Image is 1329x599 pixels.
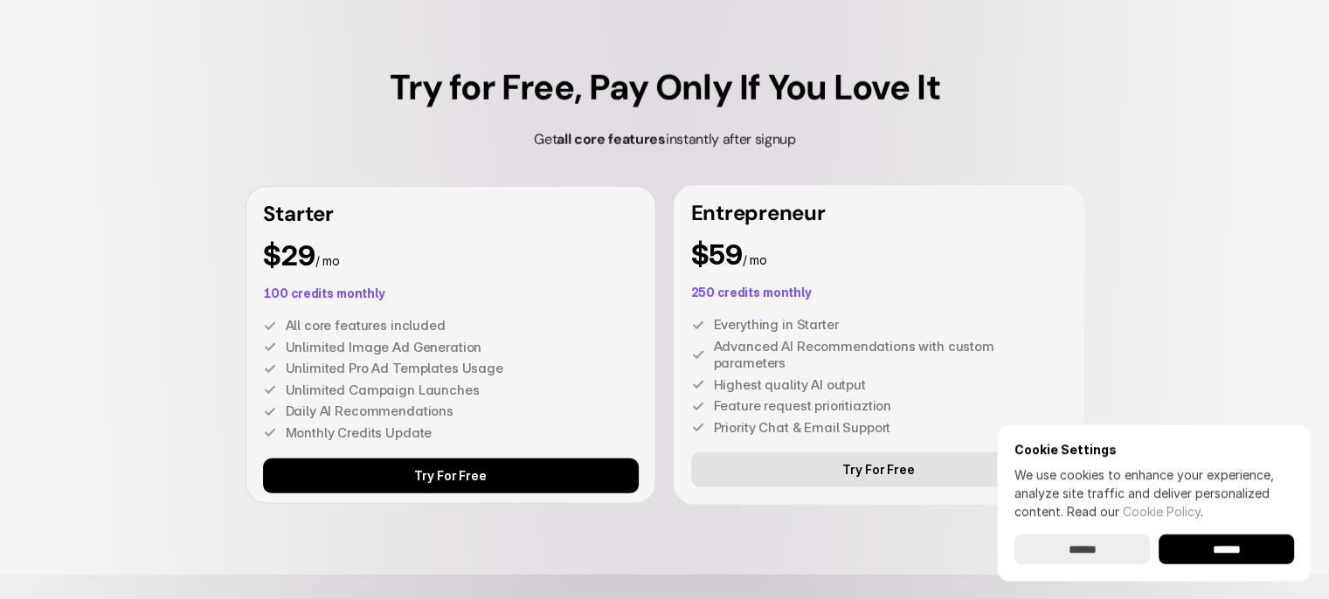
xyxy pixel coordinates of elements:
[286,382,639,399] p: Unlimited Campaign Launches
[714,316,1067,334] p: Everything in Starter
[1067,504,1203,519] span: Read our .
[714,376,1067,394] p: Highest quality AI output
[390,70,939,105] h5: Try for Free, Pay Only If You Love It
[263,287,639,299] p: 100 credits monthly
[286,339,639,356] p: Unlimited Image Ad Generation
[714,338,1067,372] p: Advanced AI Recommendations with custom parameters
[691,452,1067,487] a: Try For Free
[315,253,340,268] span: / mo
[714,419,1067,437] p: Priority Chat & Email Support
[286,403,639,420] p: Daily AI Recommendations
[263,203,639,224] p: Starter
[286,360,639,377] p: Unlimited Pro Ad Templates Usage
[691,203,1067,224] p: Entrepreneur
[1014,442,1294,457] h6: Cookie Settings
[286,317,639,334] p: All core features included
[557,130,666,148] span: all core features
[1014,465,1294,520] p: We use cookies to enhance your experience, analyze site traffic and deliver personalized content.
[691,238,743,272] span: $59
[743,252,767,267] span: / mo
[714,397,1067,415] p: Feature request prioritiaztion
[286,424,639,442] p: Monthly Credits Update
[263,238,315,272] span: $29
[842,463,914,478] p: Try For Free
[1123,504,1201,519] a: Cookie Policy
[263,458,639,493] a: Try For Free
[691,286,1067,299] p: 250 credits monthly
[414,469,486,484] p: Try For Free
[464,122,866,157] h5: Get instantly after signup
